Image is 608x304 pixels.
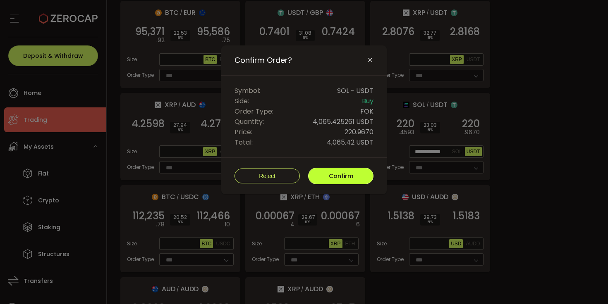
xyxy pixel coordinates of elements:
div: Confirm Order? [221,45,387,194]
button: Reject [235,169,300,183]
span: Total: [235,137,253,147]
span: 4,065.42 USDT [327,137,373,147]
button: Confirm [308,168,373,184]
span: Order Type: [235,106,273,116]
span: 220.9670 [345,127,373,137]
iframe: Chat Widget [510,215,608,304]
span: Side: [235,96,249,106]
button: Close [367,57,373,64]
span: Quantity: [235,116,264,127]
span: Buy [362,96,373,106]
span: Symbol: [235,85,260,96]
span: FOK [360,106,373,116]
span: 4,065.425261 USDT [313,116,373,127]
span: Confirm [329,172,353,180]
span: Price: [235,127,252,137]
span: SOL - USDT [337,85,373,96]
span: Reject [259,173,275,179]
span: Confirm Order? [235,55,292,65]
